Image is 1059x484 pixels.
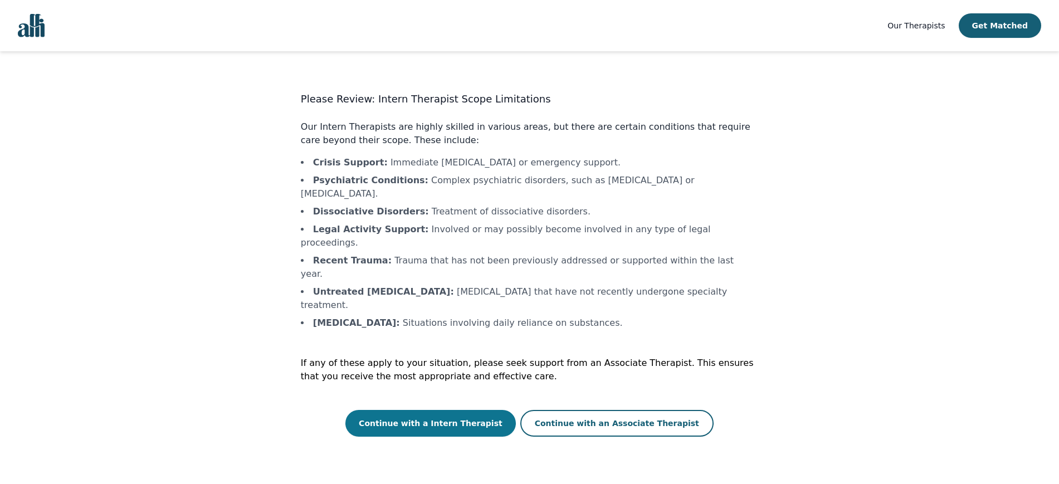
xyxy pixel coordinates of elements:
b: Legal Activity Support : [313,224,429,234]
b: Crisis Support : [313,157,388,168]
button: Get Matched [959,13,1041,38]
li: Immediate [MEDICAL_DATA] or emergency support. [301,156,758,169]
b: Dissociative Disorders : [313,206,429,217]
li: Complex psychiatric disorders, such as [MEDICAL_DATA] or [MEDICAL_DATA]. [301,174,758,201]
li: Treatment of dissociative disorders. [301,205,758,218]
li: Trauma that has not been previously addressed or supported within the last year. [301,254,758,281]
li: Involved or may possibly become involved in any type of legal proceedings. [301,223,758,250]
b: Psychiatric Conditions : [313,175,428,185]
button: Continue with a Intern Therapist [345,410,516,437]
li: [MEDICAL_DATA] that have not recently undergone specialty treatment. [301,285,758,312]
img: alli logo [18,14,45,37]
h3: Please Review: Intern Therapist Scope Limitations [301,91,758,107]
a: Our Therapists [887,19,945,32]
span: Our Therapists [887,21,945,30]
button: Continue with an Associate Therapist [520,410,714,437]
b: Recent Trauma : [313,255,392,266]
li: Situations involving daily reliance on substances. [301,316,758,330]
b: [MEDICAL_DATA] : [313,317,400,328]
p: Our Intern Therapists are highly skilled in various areas, but there are certain conditions that ... [301,120,758,147]
p: If any of these apply to your situation, please seek support from an Associate Therapist. This en... [301,356,758,383]
b: Untreated [MEDICAL_DATA] : [313,286,454,297]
